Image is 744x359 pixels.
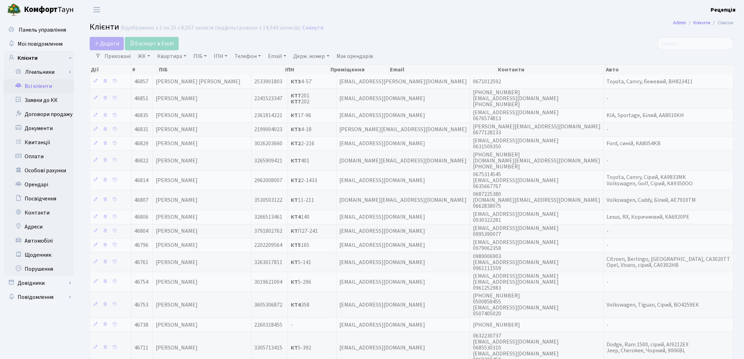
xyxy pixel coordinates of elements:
span: 46753 [134,301,148,309]
span: Ford, синій, KA8054KB [607,140,661,148]
span: Toyota, Camry, Сірий, KA9833MK Volkswagen, Golf, Сірий, KA9350OO [607,174,693,187]
b: КТ [291,196,298,204]
th: Приміщення [330,65,389,75]
div: Відображено з 1 по 25 з 8,557 записів (відфільтровано з 14,944 записів). [121,25,301,31]
b: КТ [291,227,298,235]
a: Контакти [4,206,74,220]
a: Оплати [4,149,74,164]
span: [EMAIL_ADDRESS][DOMAIN_NAME] [339,95,425,102]
span: [EMAIL_ADDRESS][DOMAIN_NAME] [339,112,425,120]
span: [PERSON_NAME][EMAIL_ADDRESS][DOMAIN_NAME] 0677128133 [473,123,601,136]
a: Автомобілі [4,234,74,248]
b: КТ2 [291,140,301,148]
span: 0687225380 [DOMAIN_NAME][EMAIL_ADDRESS][DOMAIN_NAME] 0662838075 [473,190,600,210]
a: Клієнти [693,19,710,26]
span: 46754 [134,278,148,286]
span: [EMAIL_ADDRESS][DOMAIN_NAME] [339,278,425,286]
span: 2533901803 [254,78,282,85]
span: [EMAIL_ADDRESS][DOMAIN_NAME] [EMAIL_ADDRESS][DOMAIN_NAME] 0961252983 [473,272,559,292]
span: [EMAIL_ADDRESS][DOMAIN_NAME] [339,140,425,148]
span: 46711 [134,344,148,352]
span: 17-96 [291,112,311,120]
span: - [607,227,609,235]
span: [EMAIL_ADDRESS][DOMAIN_NAME] 0979062358 [473,238,559,252]
span: [EMAIL_ADDRESS][DOMAIN_NAME] [339,321,425,329]
span: - [607,242,609,249]
span: 3605306872 [254,301,282,309]
span: 2260318455 [254,321,282,329]
span: [PERSON_NAME] [156,177,198,184]
span: 5-392 [291,344,311,352]
span: 2-216 [291,140,314,148]
span: 2199004023 [254,126,282,134]
span: KIA, Sportage, Білий, АА8010КН [607,112,684,120]
span: 201 202 [291,92,309,105]
a: Повідомлення [4,290,74,304]
span: [EMAIL_ADDRESS][DOMAIN_NAME] [339,242,425,249]
span: [EMAIL_ADDRESS][DOMAIN_NAME] 0676574813 [473,109,559,122]
span: 2202209564 [254,242,282,249]
a: Панель управління [4,23,74,37]
span: [PERSON_NAME] [156,213,198,221]
span: - [291,321,293,329]
span: 46829 [134,140,148,148]
span: 3791802762 [254,227,282,235]
span: 5-296 [291,278,311,286]
a: Посвідчення [4,192,74,206]
span: 3266513461 [254,213,282,221]
b: КТ [291,278,298,286]
span: 4-57 [291,78,312,85]
span: - [607,95,609,102]
span: [PERSON_NAME] [156,301,198,309]
span: [EMAIL_ADDRESS][DOMAIN_NAME] [339,258,425,266]
span: [EMAIL_ADDRESS][DOMAIN_NAME] [339,177,425,184]
th: Контакти [497,65,605,75]
span: [DOMAIN_NAME][EMAIL_ADDRESS][DOMAIN_NAME] [339,196,467,204]
span: 46851 [134,95,148,102]
span: 46857 [134,78,148,85]
span: Таун [24,4,74,16]
span: Додати [94,40,119,47]
span: - [607,278,609,286]
span: 3019621004 [254,278,282,286]
span: Клієнти [90,21,119,33]
b: КТ [291,112,298,120]
a: Рецепція [711,6,736,14]
span: [EMAIL_ADDRESS][DOMAIN_NAME] 0995390077 [473,224,559,238]
a: Email [265,50,289,62]
span: 46807 [134,196,148,204]
span: [EMAIL_ADDRESS][DOMAIN_NAME] 0930322281 [473,210,559,224]
span: П27-241 [291,227,318,235]
a: Приховані [102,50,134,62]
span: [PERSON_NAME] [156,227,198,235]
span: [PERSON_NAME] [156,242,198,249]
b: КТ3 [291,126,301,134]
span: [DOMAIN_NAME][EMAIL_ADDRESS][DOMAIN_NAME] [339,157,467,165]
span: 46804 [134,227,148,235]
a: Лічильники [8,65,74,79]
a: ЖК [135,50,153,62]
th: Дії [90,65,132,75]
span: [EMAIL_ADDRESS][PERSON_NAME][DOMAIN_NAME] [339,78,467,85]
span: Citroen, Berlingo, [GEOGRAPHIC_DATA], CA3020TT Opel, Vivaro, сірий, CA0302HB [607,255,730,269]
span: Dodge, Ram 1500, сірий, AI9212EX Jeep, Cherokee, Чорний, 9006BL [607,341,688,354]
span: 0989006903 [EMAIL_ADDRESS][DOMAIN_NAME] 0961111559 [473,252,559,272]
a: Мої повідомлення [4,37,74,51]
a: Квитанції [4,135,74,149]
span: 0671012592 [473,78,501,85]
span: 140 [291,213,309,221]
span: 46806 [134,213,148,221]
span: 46796 [134,242,148,249]
span: Панель управління [19,26,66,34]
b: КТ3 [291,78,301,85]
b: КТ4 [291,213,301,221]
b: КТ7 [291,92,301,100]
span: [PERSON_NAME] [156,140,198,148]
a: Орендарі [4,178,74,192]
span: [PERSON_NAME] [156,95,198,102]
span: 4-18 [291,126,312,134]
span: [EMAIL_ADDRESS][DOMAIN_NAME] [339,213,425,221]
span: 11-211 [291,196,314,204]
a: Довідники [4,276,74,290]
